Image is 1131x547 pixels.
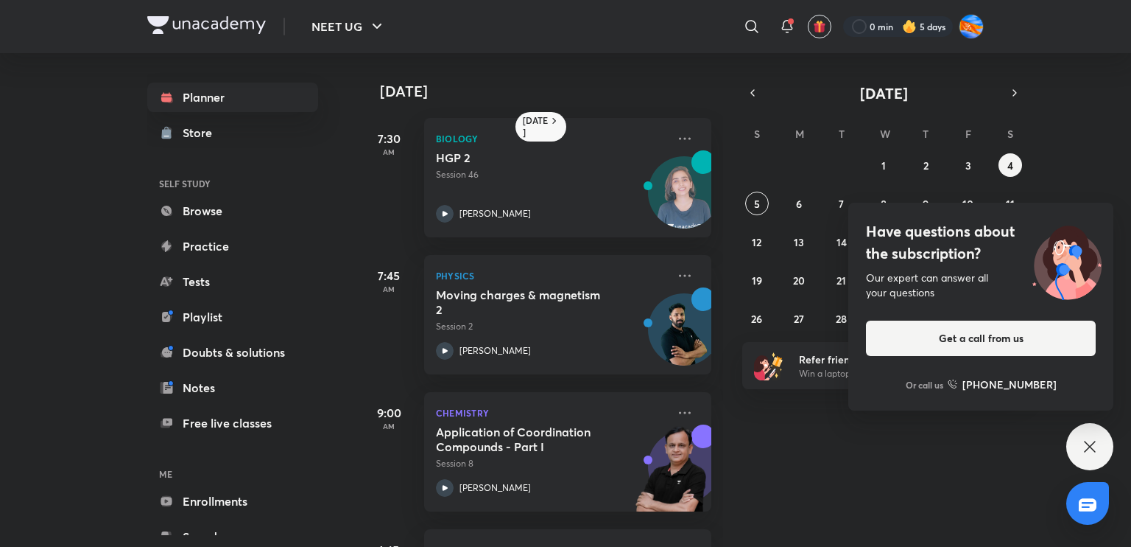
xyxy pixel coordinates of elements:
[147,408,318,438] a: Free live classes
[813,20,826,33] img: avatar
[147,487,318,516] a: Enrollments
[830,307,853,330] button: October 28, 2025
[881,158,886,173] abbr: October 1, 2025
[962,377,1057,392] h6: [PHONE_NUMBER]
[147,461,318,487] h6: ME
[754,197,760,211] abbr: October 5, 2025
[787,307,811,330] button: October 27, 2025
[860,83,908,103] span: [DATE]
[787,268,811,292] button: October 20, 2025
[649,302,719,372] img: Avatar
[147,171,318,196] h6: SELF STUDY
[436,267,667,285] p: Physics
[794,312,804,326] abbr: October 27, 2025
[830,230,853,254] button: October 14, 2025
[866,220,1096,265] h4: Have questions about the subscription?
[147,83,318,112] a: Planner
[436,404,667,422] p: Chemistry
[914,192,937,215] button: October 9, 2025
[359,404,418,422] h5: 9:00
[866,321,1096,356] button: Get a call from us
[436,425,619,454] h5: Application of Coordination Compounds - Part I
[1007,127,1013,141] abbr: Saturday
[839,197,844,211] abbr: October 7, 2025
[923,127,929,141] abbr: Thursday
[436,320,667,333] p: Session 2
[754,127,760,141] abbr: Sunday
[380,83,726,100] h4: [DATE]
[872,192,895,215] button: October 8, 2025
[752,273,762,288] abbr: October 19, 2025
[881,197,887,211] abbr: October 8, 2025
[948,377,1057,392] a: [PHONE_NUMBER]
[1007,158,1013,173] abbr: October 4, 2025
[459,481,531,495] p: [PERSON_NAME]
[795,127,804,141] abbr: Monday
[459,344,531,358] p: [PERSON_NAME]
[965,158,971,173] abbr: October 3, 2025
[359,130,418,147] h5: 7:30
[183,124,221,142] div: Store
[962,197,973,211] abbr: October 10, 2025
[794,235,804,249] abbr: October 13, 2025
[752,235,761,249] abbr: October 12, 2025
[830,192,853,215] button: October 7, 2025
[836,273,846,288] abbr: October 21, 2025
[630,425,711,526] img: unacademy
[751,312,762,326] abbr: October 26, 2025
[965,127,971,141] abbr: Friday
[959,14,984,39] img: Adithya MA
[872,153,895,177] button: October 1, 2025
[436,130,667,147] p: Biology
[147,196,318,226] a: Browse
[147,302,318,332] a: Playlist
[147,118,318,147] a: Store
[956,153,980,177] button: October 3, 2025
[436,168,667,181] p: Session 46
[998,192,1022,215] button: October 11, 2025
[1021,220,1113,300] img: ttu_illustration_new.svg
[147,16,266,38] a: Company Logo
[866,271,1096,300] div: Our expert can answer all your questions
[147,373,318,403] a: Notes
[808,15,831,38] button: avatar
[745,192,769,215] button: October 5, 2025
[359,422,418,431] p: AM
[303,12,395,41] button: NEET UG
[923,158,929,173] abbr: October 2, 2025
[799,352,980,367] h6: Refer friends
[1006,197,1015,211] abbr: October 11, 2025
[436,288,619,317] h5: Moving charges & magnetism 2
[359,285,418,293] p: AM
[649,164,719,235] img: Avatar
[359,267,418,285] h5: 7:45
[796,197,802,211] abbr: October 6, 2025
[956,192,980,215] button: October 10, 2025
[836,235,847,249] abbr: October 14, 2025
[436,150,619,165] h5: HGP 2
[359,147,418,156] p: AM
[880,127,890,141] abbr: Wednesday
[836,312,847,326] abbr: October 28, 2025
[745,307,769,330] button: October 26, 2025
[147,338,318,367] a: Doubts & solutions
[523,115,549,139] h6: [DATE]
[147,267,318,296] a: Tests
[745,230,769,254] button: October 12, 2025
[830,268,853,292] button: October 21, 2025
[998,153,1022,177] button: October 4, 2025
[839,127,845,141] abbr: Tuesday
[787,230,811,254] button: October 13, 2025
[787,192,811,215] button: October 6, 2025
[745,268,769,292] button: October 19, 2025
[763,83,1004,103] button: [DATE]
[147,231,318,261] a: Practice
[147,16,266,34] img: Company Logo
[459,207,531,220] p: [PERSON_NAME]
[914,153,937,177] button: October 2, 2025
[793,273,805,288] abbr: October 20, 2025
[754,351,783,380] img: referral
[923,197,929,211] abbr: October 9, 2025
[799,367,980,380] p: Win a laptop, vouchers & more
[902,19,917,34] img: streak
